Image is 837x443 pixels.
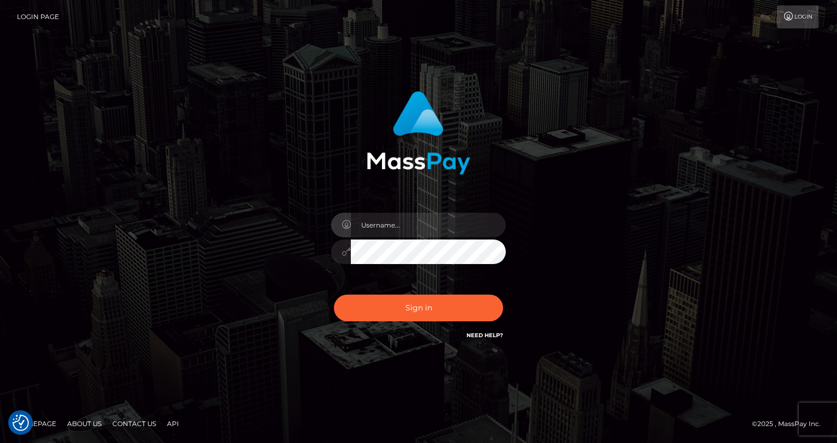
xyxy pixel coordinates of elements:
a: API [163,415,183,432]
a: Login [777,5,818,28]
input: Username... [351,213,506,237]
div: © 2025 , MassPay Inc. [752,418,829,430]
img: MassPay Login [367,91,470,175]
a: Contact Us [108,415,160,432]
a: Need Help? [467,332,503,339]
a: Homepage [12,415,61,432]
a: Login Page [17,5,59,28]
img: Revisit consent button [13,415,29,431]
a: About Us [63,415,106,432]
button: Sign in [334,295,503,321]
button: Consent Preferences [13,415,29,431]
